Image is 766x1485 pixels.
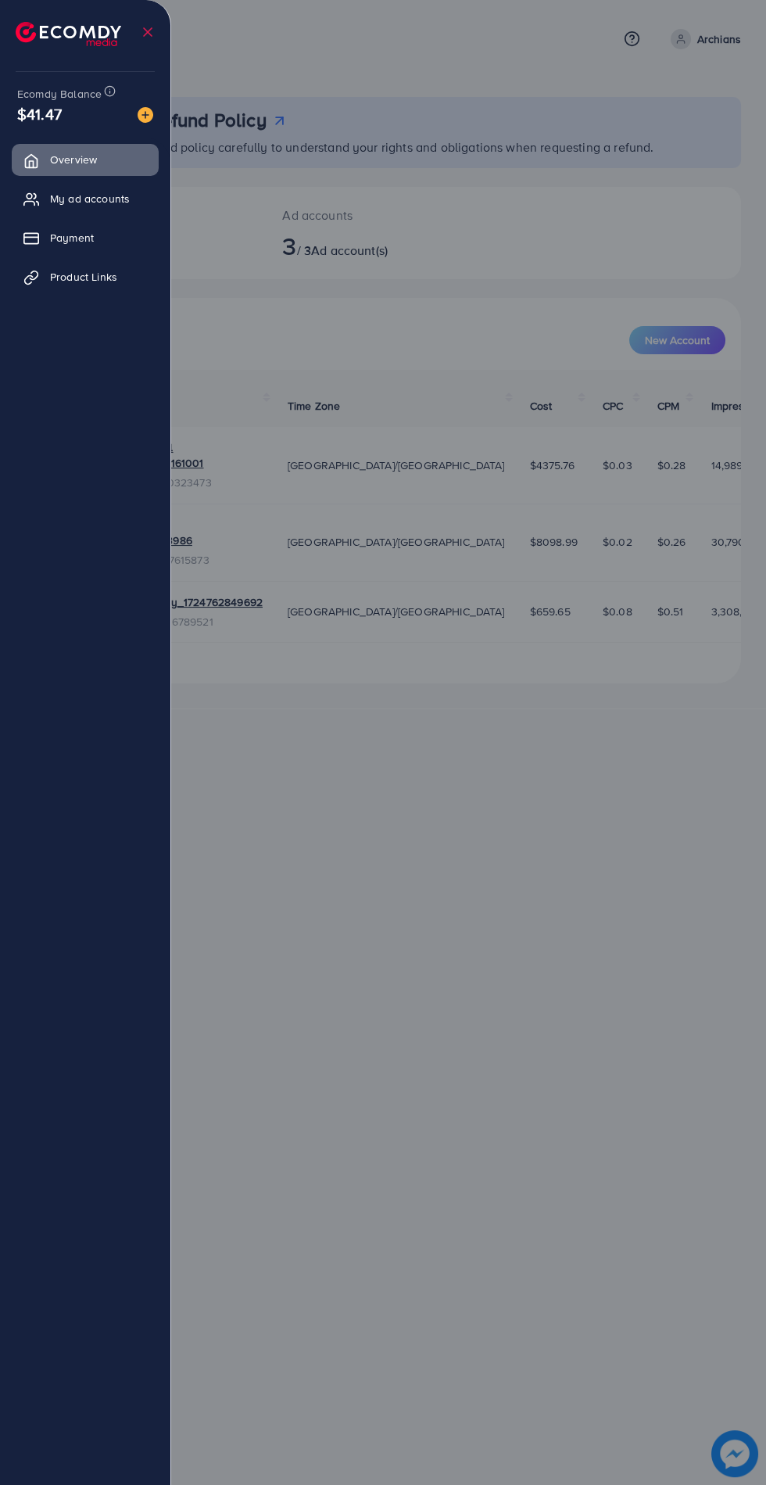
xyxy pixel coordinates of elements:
img: image [138,107,153,123]
a: Payment [12,222,159,253]
a: My ad accounts [12,183,159,214]
span: Overview [50,152,97,167]
span: Product Links [50,269,117,285]
img: logo [16,22,121,46]
span: Payment [50,230,94,246]
a: Overview [12,144,159,175]
span: $41.47 [17,102,62,125]
span: My ad accounts [50,191,130,206]
span: Ecomdy Balance [17,86,102,102]
a: Product Links [12,261,159,292]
